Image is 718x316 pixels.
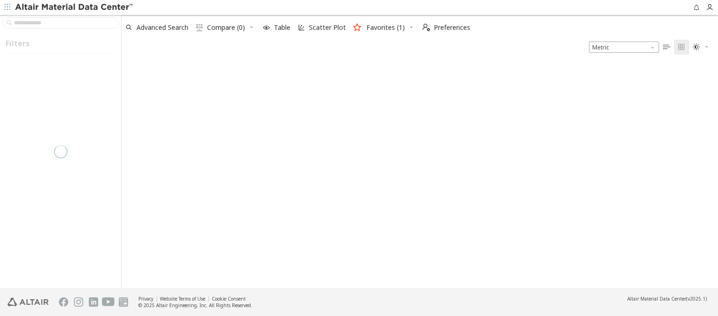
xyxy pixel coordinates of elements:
a: Cookie Consent [212,295,246,302]
i:  [196,24,203,31]
div: (v2025.1) [627,295,707,302]
span: Scatter Plot [309,24,346,31]
span: Compare (0) [207,24,245,31]
span: Advanced Search [136,24,188,31]
span: Metric [589,42,659,53]
i:  [663,43,670,51]
div: Unit System [589,42,659,53]
i:  [423,24,430,31]
img: Altair Material Data Center [15,3,134,12]
a: Privacy [138,295,153,302]
span: Altair Material Data Center [627,295,686,302]
a: Website Terms of Use [160,295,205,302]
button: Table View [659,40,674,55]
img: Altair Engineering [7,298,49,306]
span: Favorites (1) [366,24,405,31]
span: Table [274,24,290,31]
div: © 2025 Altair Engineering, Inc. All Rights Reserved. [138,302,252,309]
i:  [693,43,700,51]
button: Tile View [674,40,689,55]
button: Theme [689,40,713,55]
i:  [678,43,685,51]
span: Preferences [434,24,470,31]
